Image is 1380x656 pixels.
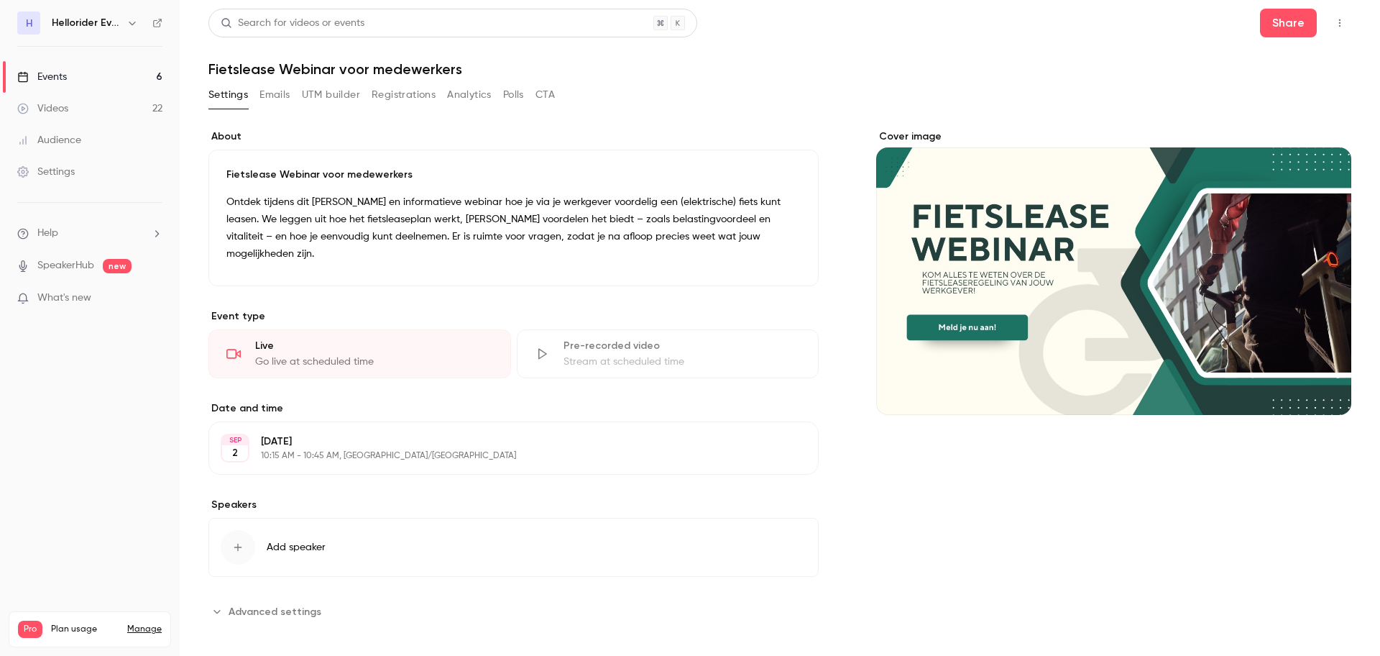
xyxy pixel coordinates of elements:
[229,604,321,619] span: Advanced settings
[222,435,248,445] div: SEP
[563,355,801,369] div: Stream at scheduled time
[267,540,326,555] span: Add speaker
[208,518,819,577] button: Add speaker
[221,16,364,31] div: Search for videos or events
[517,329,819,378] div: Pre-recorded videoStream at scheduled time
[52,16,121,30] h6: Hellorider Events
[208,498,819,512] label: Speakers
[261,434,742,449] p: [DATE]
[226,168,801,182] p: Fietslease Webinar voor medewerkers
[18,621,42,638] span: Pro
[37,226,58,241] span: Help
[563,339,801,353] div: Pre-recorded video
[226,193,801,263] p: Ontdek tijdens dit [PERSON_NAME] en informatieve webinar hoe je via je werkgever voordelig een (e...
[447,83,492,106] button: Analytics
[17,70,67,84] div: Events
[17,133,81,147] div: Audience
[37,291,91,306] span: What's new
[232,446,238,460] p: 2
[208,600,819,623] section: Advanced settings
[261,450,742,462] p: 10:15 AM - 10:45 AM, [GEOGRAPHIC_DATA]/[GEOGRAPHIC_DATA]
[259,83,290,106] button: Emails
[876,129,1351,415] section: Cover image
[208,401,819,416] label: Date and time
[535,83,555,106] button: CTA
[51,624,119,635] span: Plan usage
[208,329,511,378] div: LiveGo live at scheduled time
[302,83,360,106] button: UTM builder
[208,60,1351,78] h1: Fietslease Webinar voor medewerkers
[372,83,436,106] button: Registrations
[103,259,132,273] span: new
[208,600,330,623] button: Advanced settings
[208,129,819,144] label: About
[17,226,162,241] li: help-dropdown-opener
[1260,9,1317,37] button: Share
[876,129,1351,144] label: Cover image
[17,165,75,179] div: Settings
[503,83,524,106] button: Polls
[127,624,162,635] a: Manage
[145,292,162,305] iframe: Noticeable Trigger
[208,83,248,106] button: Settings
[37,258,94,273] a: SpeakerHub
[26,16,32,31] span: H
[17,101,68,116] div: Videos
[208,309,819,324] p: Event type
[255,339,493,353] div: Live
[255,355,493,369] div: Go live at scheduled time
